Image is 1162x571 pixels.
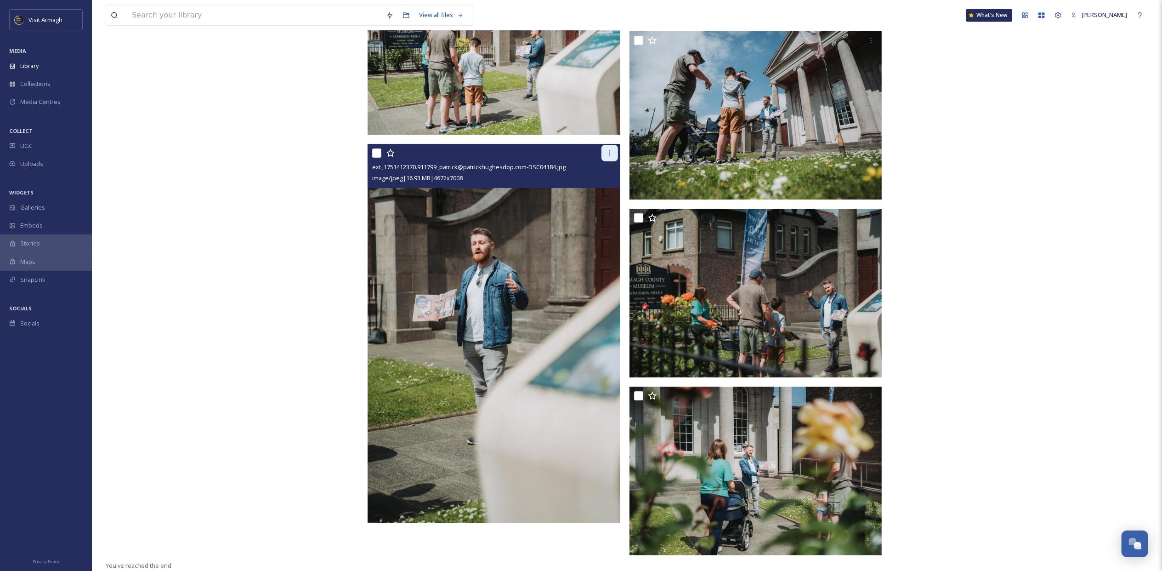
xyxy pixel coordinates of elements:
[372,174,463,182] span: image/jpeg | 16.93 MB | 4672 x 7008
[1122,531,1148,557] button: Open Chat
[20,319,40,328] span: Socials
[9,305,32,312] span: SOCIALS
[20,257,35,266] span: Maps
[33,559,59,565] span: Privacy Policy
[629,31,882,200] img: ext_1751412385.059784_patrick@patrickhughesdop.com-DSC04220.jpg
[20,221,43,230] span: Embeds
[15,15,24,24] img: THE-FIRST-PLACE-VISIT-ARMAGH.COM-BLACK.jpg
[9,47,26,54] span: MEDIA
[1082,11,1127,19] span: [PERSON_NAME]
[368,144,620,523] img: ext_1751412370.911799_patrick@patrickhughesdop.com-DSC04184.jpg
[20,80,51,88] span: Collections
[9,189,34,196] span: WIDGETS
[20,62,39,70] span: Library
[20,142,33,150] span: UGC
[20,160,43,168] span: Uploads
[20,97,61,106] span: Media Centres
[629,387,882,555] img: ext_1751412371.215646_patrick@patrickhughesdop.com-DSC04193.jpg
[33,555,59,566] a: Privacy Policy
[20,239,40,248] span: Stories
[414,6,468,24] a: View all files
[20,275,45,284] span: SnapLink
[106,561,171,570] span: You've reached the end
[372,163,566,171] span: ext_1751412370.911799_patrick@patrickhughesdop.com-DSC04184.jpg
[28,16,62,24] span: Visit Armagh
[966,9,1012,22] a: What's New
[20,203,45,212] span: Galleries
[127,5,381,25] input: Search your library
[1066,6,1132,24] a: [PERSON_NAME]
[629,209,882,377] img: ext_1751412378.411217_patrick@patrickhughesdop.com-DSC04204.jpg
[9,127,33,134] span: COLLECT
